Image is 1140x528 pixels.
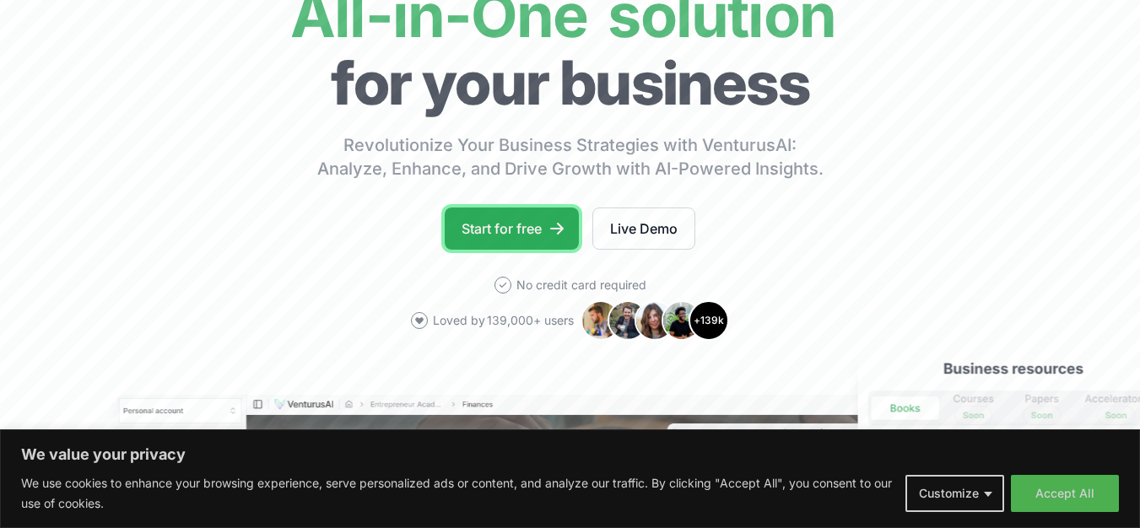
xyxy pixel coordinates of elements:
img: Avatar 1 [581,300,621,341]
a: Start for free [445,207,579,250]
button: Accept All [1011,475,1119,512]
button: Customize [905,475,1004,512]
p: We value your privacy [21,444,1119,465]
img: Avatar 3 [635,300,675,341]
img: Avatar 2 [608,300,648,341]
img: Avatar 4 [662,300,702,341]
p: We use cookies to enhance your browsing experience, serve personalized ads or content, and analyz... [21,473,893,514]
a: Live Demo [592,207,695,250]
